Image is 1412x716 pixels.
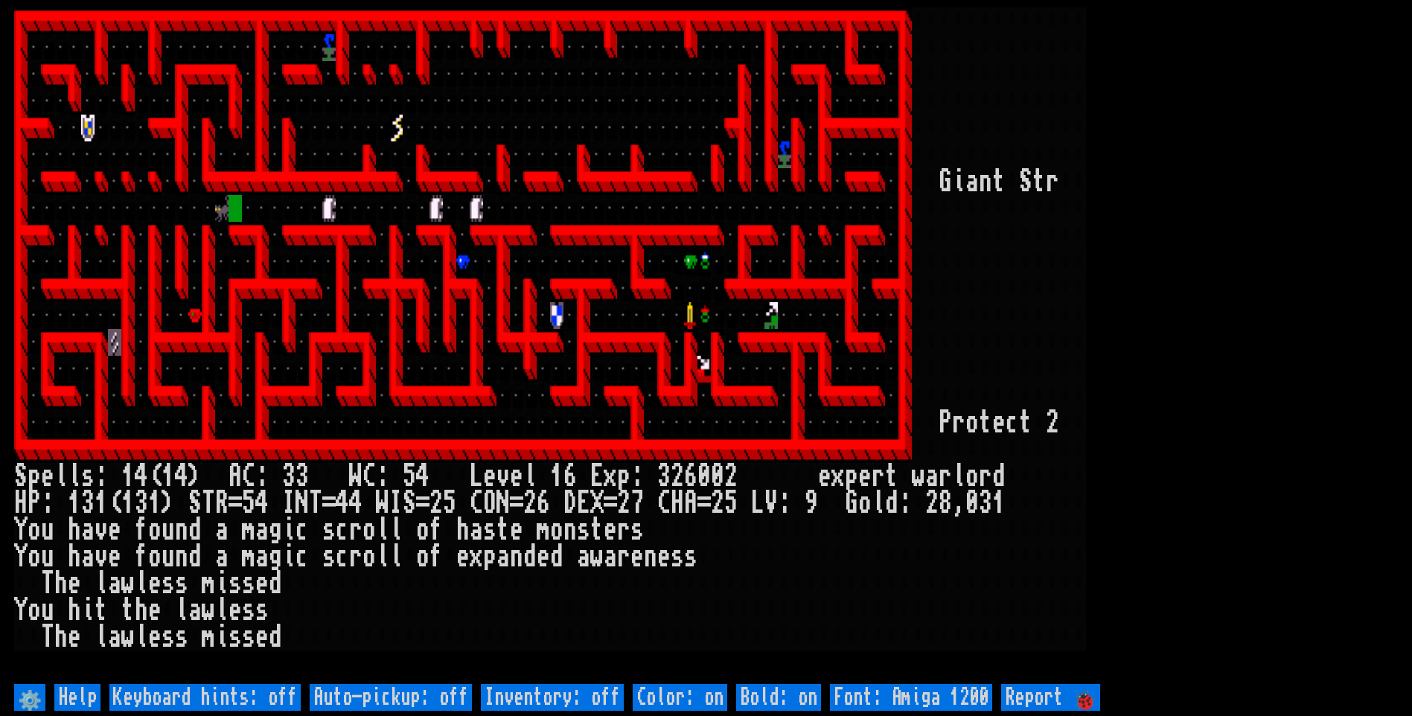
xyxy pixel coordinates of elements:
div: l [376,517,389,543]
div: t [496,517,510,543]
div: e [818,463,831,490]
div: d [885,490,898,517]
div: c [296,543,309,570]
div: o [362,517,376,543]
div: s [483,517,496,543]
div: s [162,624,175,651]
div: C [470,490,483,517]
div: : [255,463,269,490]
div: 5 [724,490,738,517]
div: h [135,597,148,624]
div: o [148,543,162,570]
div: : [376,463,389,490]
div: e [148,597,162,624]
div: s [322,543,336,570]
div: a [470,517,483,543]
div: o [416,517,429,543]
div: 4 [255,490,269,517]
div: N [496,490,510,517]
div: 4 [135,463,148,490]
div: e [483,463,496,490]
div: 2 [711,490,724,517]
div: t [121,597,135,624]
div: ) [162,490,175,517]
input: Report 🐞 [1001,684,1100,711]
div: n [979,168,992,195]
div: e [604,517,617,543]
div: 2 [617,490,630,517]
div: i [282,517,296,543]
div: r [952,409,965,436]
div: o [28,517,41,543]
div: 4 [175,463,188,490]
div: 2 [1046,409,1059,436]
div: 2 [671,463,684,490]
div: l [54,463,68,490]
div: : [630,463,644,490]
div: n [563,517,577,543]
div: a [188,597,202,624]
div: 3 [657,463,671,490]
div: L [470,463,483,490]
div: f [135,543,148,570]
div: r [349,517,362,543]
div: l [175,597,188,624]
div: r [1046,168,1059,195]
div: h [68,543,81,570]
div: u [162,517,175,543]
input: Help [54,684,100,711]
div: l [68,463,81,490]
div: w [202,597,215,624]
div: 1 [162,463,175,490]
div: x [604,463,617,490]
div: 1 [992,490,1006,517]
div: 2 [724,463,738,490]
div: 4 [336,490,349,517]
div: e [229,597,242,624]
div: e [41,463,54,490]
div: C [362,463,376,490]
div: , [952,490,965,517]
div: s [242,597,255,624]
div: S [188,490,202,517]
div: H [671,490,684,517]
input: Color: on [633,684,727,711]
div: 3 [81,490,95,517]
div: e [148,570,162,597]
div: i [215,624,229,651]
div: a [215,543,229,570]
div: m [537,517,550,543]
div: s [577,517,590,543]
div: s [81,463,95,490]
div: e [68,570,81,597]
div: e [537,543,550,570]
div: 4 [349,490,362,517]
div: 1 [121,463,135,490]
div: S [1019,168,1032,195]
div: 2 [429,490,443,517]
div: l [872,490,885,517]
div: o [148,517,162,543]
div: : [898,490,912,517]
div: o [550,517,563,543]
div: 2 [523,490,537,517]
div: R [215,490,229,517]
div: e [148,624,162,651]
div: 7 [630,490,644,517]
div: : [778,490,791,517]
input: Font: Amiga 1200 [830,684,992,711]
div: h [68,597,81,624]
div: r [979,463,992,490]
div: I [282,490,296,517]
div: C [657,490,671,517]
div: : [95,463,108,490]
div: = [697,490,711,517]
div: 5 [242,490,255,517]
div: f [429,517,443,543]
div: S [14,463,28,490]
div: r [617,543,630,570]
div: x [470,543,483,570]
div: t [1019,409,1032,436]
div: d [269,624,282,651]
div: t [992,168,1006,195]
